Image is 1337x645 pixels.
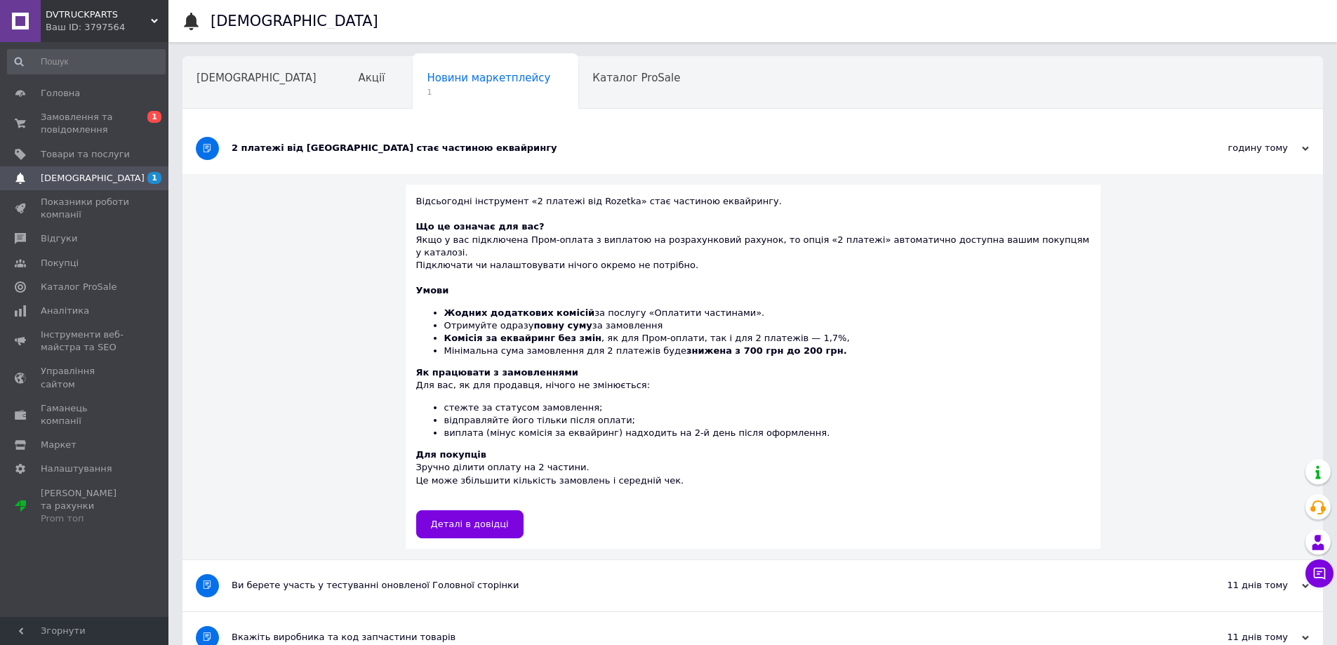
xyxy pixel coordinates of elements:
span: Показники роботи компанії [41,196,130,221]
span: 1 [147,172,161,184]
li: Мінімальна сума замовлення для 2 платежів буде [444,345,1090,357]
div: Для вас, як для продавця, нічого не змінюється: [416,366,1090,439]
div: 11 днів тому [1169,631,1309,644]
h1: [DEMOGRAPHIC_DATA] [211,13,378,29]
span: Відгуки [41,232,77,245]
div: годину тому [1169,142,1309,154]
span: Головна [41,87,80,100]
span: Замовлення та повідомлення [41,111,130,136]
li: Отримуйте одразу за замовлення [444,319,1090,332]
span: DVTRUCKPARTS [46,8,151,21]
div: Зручно ділити оплату на 2 частини. Це може збільшити кількість замовлень і середній чек. [416,448,1090,500]
b: Як працювати з замовленнями [416,367,578,378]
span: [DEMOGRAPHIC_DATA] [41,172,145,185]
button: Чат з покупцем [1305,559,1333,587]
li: за послугу «Оплатити частинами». [444,307,1090,319]
span: Маркет [41,439,77,451]
span: [PERSON_NAME] та рахунки [41,487,130,526]
b: Для покупців [416,449,486,460]
li: виплата (мінус комісія за еквайринг) надходить на 2-й день після оформлення. [444,427,1090,439]
span: Каталог ProSale [41,281,117,293]
span: Покупці [41,257,79,270]
span: [DEMOGRAPHIC_DATA] [197,72,317,84]
div: Якщо у вас підключена Пром-оплата з виплатою на розрахунковий рахунок, то опція «2 платежі» автом... [416,220,1090,272]
span: Гаманець компанії [41,402,130,427]
span: 1 [427,87,550,98]
span: Деталі в довідці [431,519,509,529]
span: 1 [147,111,161,123]
span: Інструменти веб-майстра та SEO [41,328,130,354]
div: Ви берете участь у тестуванні оновленої Головної сторінки [232,579,1169,592]
span: Налаштування [41,463,112,475]
b: Жодних додаткових комісій [444,307,595,318]
b: Комісія за еквайринг без змін [444,333,602,343]
div: Вкажіть виробника та код запчастини товарів [232,631,1169,644]
b: Умови [416,285,449,295]
div: 2 платежі від [GEOGRAPHIC_DATA] стає частиною еквайрингу [232,142,1169,154]
b: повну суму [533,320,592,331]
span: Управління сайтом [41,365,130,390]
span: Новини маркетплейсу [427,72,550,84]
div: Prom топ [41,512,130,525]
b: Що це означає для вас? [416,221,545,232]
li: , як для Пром-оплати, так і для 2 платежів — 1,7%, [444,332,1090,345]
div: 11 днів тому [1169,579,1309,592]
span: Акції [359,72,385,84]
span: Товари та послуги [41,148,130,161]
li: стежте за статусом замовлення; [444,401,1090,414]
a: Деталі в довідці [416,510,524,538]
input: Пошук [7,49,166,74]
div: Відсьогодні інструмент «2 платежі від Rozetka» стає частиною еквайрингу. [416,195,1090,220]
span: Каталог ProSale [592,72,680,84]
div: Ваш ID: 3797564 [46,21,168,34]
span: Аналітика [41,305,89,317]
li: відправляйте його тільки після оплати; [444,414,1090,427]
b: знижена з 700 грн до 200 грн. [686,345,847,356]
